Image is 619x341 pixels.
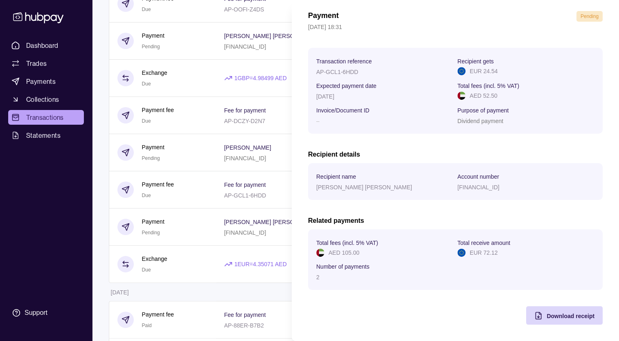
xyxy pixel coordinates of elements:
p: Recipient gets [457,58,494,65]
p: Total fees (incl. 5% VAT) [316,240,378,246]
p: Total fees (incl. 5% VAT) [457,83,519,89]
img: eu [457,249,466,257]
p: EUR 24.54 [470,67,497,76]
p: [DATE] [316,93,334,100]
p: [DATE] 18:31 [308,22,603,31]
img: ae [457,92,466,100]
p: Account number [457,173,499,180]
h2: Recipient details [308,150,603,159]
p: Total receive amount [457,240,510,246]
p: Number of payments [316,263,369,270]
p: – [316,118,320,124]
p: Invoice/Document ID [316,107,369,114]
p: Dividend payment [457,118,503,124]
p: [PERSON_NAME] [PERSON_NAME] [316,184,412,191]
p: Recipient name [316,173,356,180]
p: Purpose of payment [457,107,509,114]
p: Expected payment date [316,83,376,89]
p: Transaction reference [316,58,372,65]
span: Download receipt [547,313,594,319]
span: Pending [581,13,599,19]
p: AED 105.00 [329,248,360,257]
h2: Related payments [308,216,603,225]
p: 2 [316,274,320,280]
button: Download receipt [526,306,603,325]
p: AP-GCL1-6HDD [316,69,358,75]
p: AED 52.50 [470,91,497,100]
p: EUR 72.12 [470,248,497,257]
p: [FINANCIAL_ID] [457,184,500,191]
img: ae [316,249,324,257]
img: eu [457,67,466,75]
h1: Payment [308,11,339,22]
